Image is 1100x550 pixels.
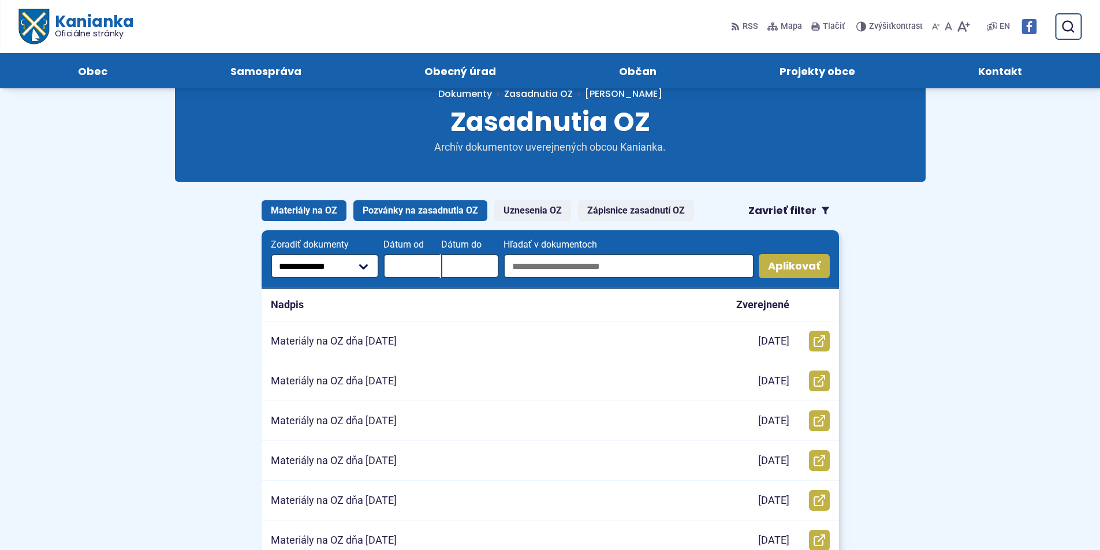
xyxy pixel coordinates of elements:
p: Materiály na OZ dňa [DATE] [271,335,397,348]
a: Materiály na OZ [262,200,346,221]
span: Kanianka [49,14,133,38]
a: EN [997,20,1012,33]
span: RSS [743,20,758,33]
span: Dátum od [383,240,441,250]
span: Projekty obce [780,53,855,88]
input: Dátum od [383,254,441,278]
p: [DATE] [758,534,789,547]
span: Dokumenty [438,87,492,100]
a: Pozvánky na zasadnutia OZ [353,200,487,221]
span: Zoradiť dokumenty [271,240,379,250]
p: Materiály na OZ dňa [DATE] [271,375,397,388]
a: Kontakt [929,53,1072,88]
p: Materiály na OZ dňa [DATE] [271,414,397,428]
span: kontrast [869,22,923,32]
a: Projekty obce [730,53,905,88]
a: Dokumenty [438,87,504,100]
a: RSS [731,14,760,39]
a: Logo Kanianka, prejsť na domovskú stránku. [18,9,133,44]
p: Archív dokumentov uverejnených obcou Kanianka. [412,141,689,154]
p: [DATE] [758,414,789,428]
span: Kontakt [978,53,1022,88]
input: Dátum do [441,254,499,278]
p: Zverejnené [736,298,789,312]
p: Materiály na OZ dňa [DATE] [271,534,397,547]
p: [DATE] [758,494,789,507]
p: [DATE] [758,454,789,467]
span: Oficiálne stránky [54,29,133,38]
a: [PERSON_NAME] [573,87,662,100]
p: [DATE] [758,375,789,388]
span: Hľadať v dokumentoch [504,240,754,250]
span: [PERSON_NAME] [585,87,662,100]
a: Obecný úrad [374,53,546,88]
span: Občan [619,53,657,88]
a: Uznesenia OZ [494,200,571,221]
span: Zavrieť filter [748,204,816,218]
a: Zápisnice zasadnutí OZ [578,200,694,221]
a: Samospráva [180,53,351,88]
span: Samospráva [230,53,301,88]
button: Aplikovať [759,254,830,278]
span: Zvýšiť [869,21,892,31]
select: Zoradiť dokumenty [271,254,379,278]
button: Nastaviť pôvodnú veľkosť písma [942,14,954,39]
p: Materiály na OZ dňa [DATE] [271,494,397,507]
a: Zasadnutia OZ [504,87,573,100]
button: Zväčšiť veľkosť písma [954,14,972,39]
span: Obec [78,53,107,88]
a: Mapa [765,14,804,39]
span: Zasadnutia OZ [450,103,650,140]
button: Tlačiť [809,14,847,39]
button: Zavrieť filter [739,200,839,221]
p: Materiály na OZ dňa [DATE] [271,454,397,467]
a: Občan [569,53,707,88]
button: Zvýšiťkontrast [856,14,925,39]
p: [DATE] [758,335,789,348]
img: Prejsť na Facebook stránku [1021,19,1036,34]
img: Prejsť na domovskú stránku [18,9,49,44]
input: Hľadať v dokumentoch [504,254,754,278]
a: Obec [28,53,157,88]
button: Zmenšiť veľkosť písma [930,14,942,39]
span: Mapa [781,20,802,33]
span: Dátum do [441,240,499,250]
span: Obecný úrad [424,53,496,88]
span: Tlačiť [823,22,845,32]
p: Nadpis [271,298,304,312]
span: EN [1000,20,1010,33]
